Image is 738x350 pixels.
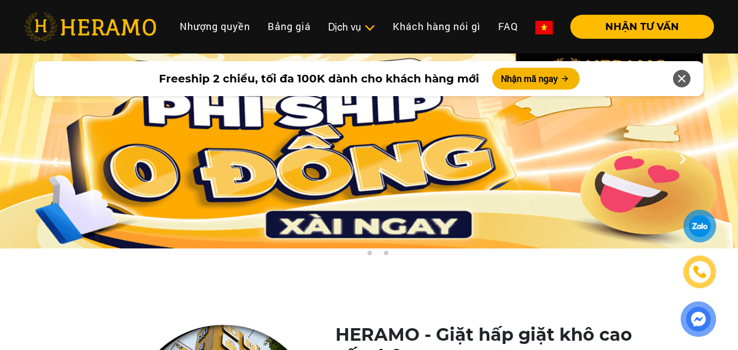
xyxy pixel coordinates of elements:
button: 3 [380,250,391,261]
a: NHẬN TƯ VẤN [562,22,714,32]
button: 1 [347,250,358,261]
a: Khách hàng nói gì [384,15,489,38]
img: heramo-logo.png [24,13,156,41]
button: NHẬN TƯ VẤN [570,15,714,39]
button: 2 [364,250,375,261]
span: Freeship 2 chiều, tối đa 100K dành cho khách hàng mới [159,70,479,87]
div: Dịch vụ [328,20,375,34]
a: Nhượng quyền [171,15,259,38]
a: FAQ [489,15,527,38]
a: Bảng giá [259,15,320,38]
img: phone-icon [693,265,706,278]
button: Nhận mã ngay [492,68,580,90]
img: subToggleIcon [364,22,375,33]
img: vn-flag.png [535,21,553,34]
a: phone-icon [683,256,716,288]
